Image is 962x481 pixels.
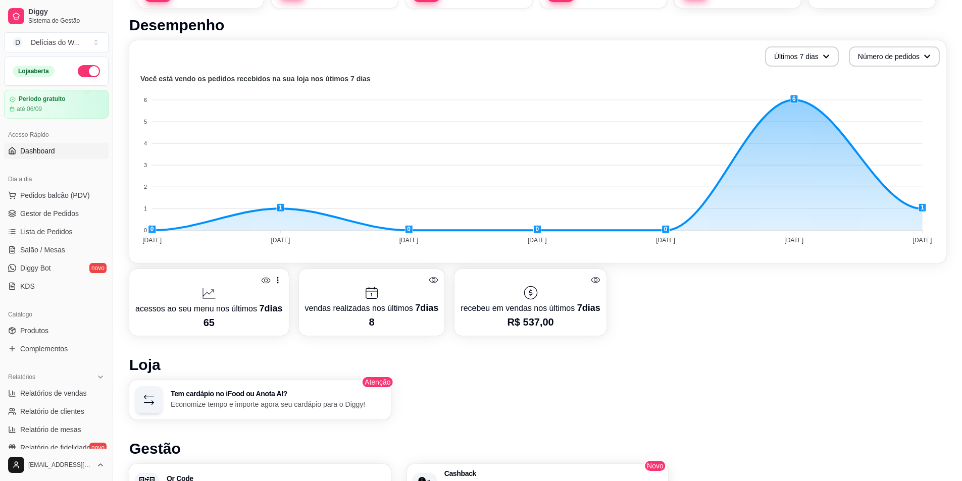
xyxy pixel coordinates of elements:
[20,326,48,336] span: Produtos
[171,399,385,409] p: Economize tempo e importe agora seu cardápio para o Diggy!
[415,303,438,313] span: 7 dias
[913,237,932,244] tspan: [DATE]
[20,227,73,237] span: Lista de Pedidos
[4,4,109,28] a: DiggySistema de Gestão
[259,303,282,313] span: 7 dias
[20,146,55,156] span: Dashboard
[20,424,81,435] span: Relatório de mesas
[528,237,547,244] tspan: [DATE]
[4,403,109,419] a: Relatório de clientes
[461,315,600,329] p: R$ 537,00
[4,341,109,357] a: Complementos
[461,301,600,315] p: recebeu em vendas nos últimos
[144,97,147,103] tspan: 6
[4,187,109,203] button: Pedidos balcão (PDV)
[78,65,100,77] button: Alterar Status
[17,105,42,113] article: até 06/09
[849,46,940,67] button: Número de pedidos
[129,16,946,34] h1: Desempenho
[305,315,439,329] p: 8
[144,162,147,168] tspan: 3
[4,323,109,339] a: Produtos
[20,344,68,354] span: Complementos
[362,376,393,388] span: Atenção
[144,140,147,146] tspan: 4
[4,278,109,294] a: KDS
[8,373,35,381] span: Relatórios
[4,224,109,240] a: Lista de Pedidos
[28,8,105,17] span: Diggy
[4,242,109,258] a: Salão / Mesas
[129,440,946,458] h1: Gestão
[13,66,55,77] div: Loja aberta
[399,237,419,244] tspan: [DATE]
[271,237,290,244] tspan: [DATE]
[171,390,385,397] h3: Tem cardápio no iFood ou Anota AI?
[20,388,87,398] span: Relatórios de vendas
[4,385,109,401] a: Relatórios de vendas
[765,46,839,67] button: Últimos 7 dias
[20,406,84,416] span: Relatório de clientes
[20,443,90,453] span: Relatório de fidelidade
[20,208,79,219] span: Gestor de Pedidos
[20,281,35,291] span: KDS
[4,205,109,222] a: Gestor de Pedidos
[4,440,109,456] a: Relatório de fidelidadenovo
[135,315,283,330] p: 65
[4,421,109,438] a: Relatório de mesas
[4,90,109,119] a: Período gratuitoaté 06/09
[4,260,109,276] a: Diggy Botnovo
[4,306,109,323] div: Catálogo
[4,32,109,52] button: Select a team
[4,453,109,477] button: [EMAIL_ADDRESS][DOMAIN_NAME]
[142,237,162,244] tspan: [DATE]
[20,263,51,273] span: Diggy Bot
[135,301,283,315] p: acessos ao seu menu nos últimos
[140,75,371,83] text: Você está vendo os pedidos recebidos na sua loja nos útimos 7 dias
[656,237,675,244] tspan: [DATE]
[144,184,147,190] tspan: 2
[644,460,667,472] span: Novo
[19,95,66,103] article: Período gratuito
[129,380,391,419] button: Tem cardápio no iFood ou Anota AI?Economize tempo e importe agora seu cardápio para o Diggy!
[144,205,147,211] tspan: 1
[28,461,92,469] span: [EMAIL_ADDRESS][DOMAIN_NAME]
[144,227,147,233] tspan: 0
[784,237,803,244] tspan: [DATE]
[4,143,109,159] a: Dashboard
[577,303,600,313] span: 7 dias
[129,356,946,374] h1: Loja
[144,119,147,125] tspan: 5
[20,245,65,255] span: Salão / Mesas
[444,470,663,477] h3: Cashback
[28,17,105,25] span: Sistema de Gestão
[31,37,80,47] div: Delícias do W ...
[13,37,23,47] span: D
[4,171,109,187] div: Dia a dia
[20,190,90,200] span: Pedidos balcão (PDV)
[4,127,109,143] div: Acesso Rápido
[305,301,439,315] p: vendas realizadas nos últimos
